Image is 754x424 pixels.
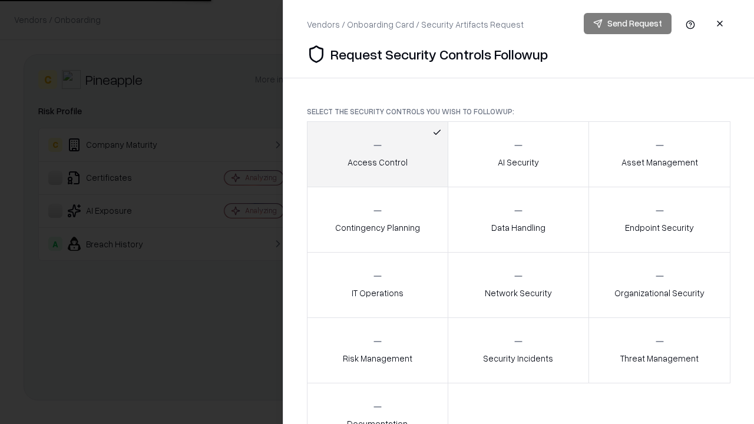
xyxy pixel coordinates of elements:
[307,252,448,318] button: IT Operations
[620,352,699,365] p: Threat Management
[448,121,590,187] button: AI Security
[307,18,524,31] div: Vendors / Onboarding Card / Security Artifacts Request
[588,317,730,383] button: Threat Management
[307,187,448,253] button: Contingency Planning
[352,287,404,299] p: IT Operations
[330,45,548,64] p: Request Security Controls Followup
[614,287,705,299] p: Organizational Security
[491,221,545,234] p: Data Handling
[307,317,448,383] button: Risk Management
[448,252,590,318] button: Network Security
[588,187,730,253] button: Endpoint Security
[498,156,539,168] p: AI Security
[588,121,730,187] button: Asset Management
[485,287,552,299] p: Network Security
[621,156,698,168] p: Asset Management
[588,252,730,318] button: Organizational Security
[448,317,590,383] button: Security Incidents
[335,221,420,234] p: Contingency Planning
[483,352,553,365] p: Security Incidents
[307,107,730,117] p: Select the security controls you wish to followup:
[625,221,694,234] p: Endpoint Security
[307,121,448,187] button: Access Control
[348,156,408,168] p: Access Control
[343,352,412,365] p: Risk Management
[448,187,590,253] button: Data Handling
